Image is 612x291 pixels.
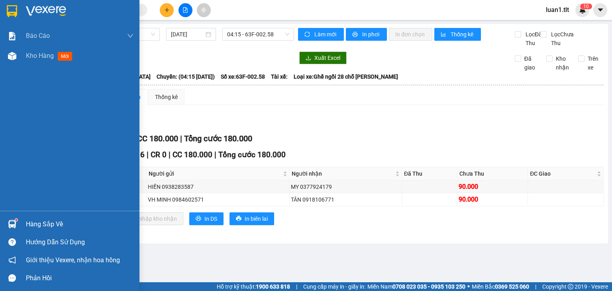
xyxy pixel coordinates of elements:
[127,33,133,39] span: down
[8,220,16,228] img: warehouse-icon
[585,54,604,72] span: Trên xe
[568,284,573,289] span: copyright
[583,4,586,9] span: 1
[7,5,17,17] img: logo-vxr
[472,282,529,291] span: Miền Bắc
[180,134,182,143] span: |
[171,30,204,39] input: 12/09/2025
[8,32,16,40] img: solution-icon
[535,282,536,291] span: |
[367,282,465,291] span: Miền Nam
[304,32,311,38] span: sync
[362,30,381,39] span: In phơi
[434,28,481,41] button: bar-chartThống kê
[227,28,290,40] span: 04:15 - 63F-002.58
[539,5,575,15] span: luan1.tlt
[26,218,133,230] div: Hàng sắp về
[26,272,133,284] div: Phản hồi
[457,167,528,180] th: Chưa Thu
[597,6,604,14] span: caret-down
[197,3,211,17] button: aim
[521,54,541,72] span: Đã giao
[314,30,337,39] span: Làm mới
[291,182,400,191] div: MY 0377924179
[178,3,192,17] button: file-add
[593,3,607,17] button: caret-down
[164,7,170,13] span: plus
[26,255,120,265] span: Giới thiệu Vexere, nhận hoa hồng
[303,282,365,291] span: Cung cấp máy in - giấy in:
[467,285,470,288] span: ⚪️
[291,195,400,204] div: TÂN 0918106771
[157,72,215,81] span: Chuyến: (04:15 [DATE])
[123,212,183,225] button: downloadNhập kho nhận
[389,28,432,41] button: In đơn chọn
[8,238,16,246] span: question-circle
[8,256,16,264] span: notification
[8,274,16,282] span: message
[294,72,398,81] span: Loại xe: Ghế ngồi 28 chỗ [PERSON_NAME]
[58,52,72,61] span: mới
[8,52,16,60] img: warehouse-icon
[346,28,387,41] button: printerIn phơi
[579,6,586,14] img: icon-new-feature
[314,53,340,62] span: Xuất Excel
[151,150,167,159] span: CR 0
[580,4,592,9] sup: 10
[26,31,50,41] span: Báo cáo
[459,194,526,204] div: 90.000
[217,282,290,291] span: Hỗ trợ kỹ thuật:
[214,150,216,159] span: |
[26,236,133,248] div: Hướng dẫn sử dụng
[15,219,18,221] sup: 1
[298,28,344,41] button: syncLàm mới
[548,30,579,48] span: Lọc Chưa Thu
[147,150,149,159] span: |
[296,282,297,291] span: |
[204,214,217,223] span: In DS
[271,72,288,81] span: Tài xế:
[160,3,174,17] button: plus
[553,54,572,72] span: Kho nhận
[459,182,526,192] div: 90.000
[173,150,212,159] span: CC 180.000
[402,167,457,180] th: Đã Thu
[392,283,465,290] strong: 0708 023 035 - 0935 103 250
[245,214,268,223] span: In biên lai
[229,212,274,225] button: printerIn biên lai
[292,169,394,178] span: Người nhận
[201,7,206,13] span: aim
[236,216,241,222] span: printer
[169,150,171,159] span: |
[256,283,290,290] strong: 1900 633 818
[495,283,529,290] strong: 0369 525 060
[155,93,178,101] div: Thống kê
[299,51,347,64] button: downloadXuất Excel
[182,7,188,13] span: file-add
[451,30,475,39] span: Thống kê
[26,52,54,59] span: Kho hàng
[522,30,543,48] span: Lọc Đã Thu
[221,72,265,81] span: Số xe: 63F-002.58
[148,195,288,204] div: VH MINH 0984602571
[441,32,447,38] span: bar-chart
[189,212,224,225] button: printerIn DS
[218,150,286,159] span: Tổng cước 180.000
[129,150,145,159] span: SL 6
[148,182,288,191] div: HIỀN 0938283587
[196,216,201,222] span: printer
[149,169,282,178] span: Người gửi
[352,32,359,38] span: printer
[530,169,595,178] span: ĐC Giao
[184,134,252,143] span: Tổng cước 180.000
[586,4,589,9] span: 0
[137,134,178,143] span: CC 180.000
[306,55,311,61] span: download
